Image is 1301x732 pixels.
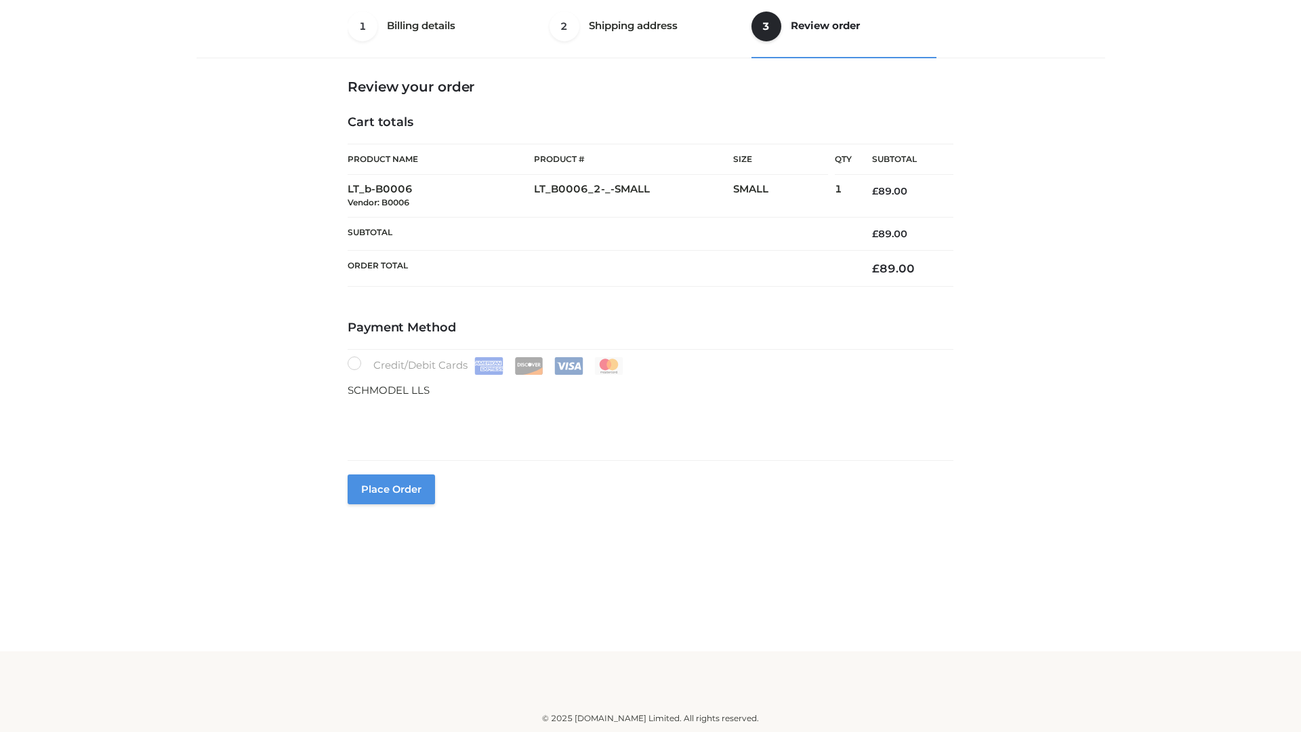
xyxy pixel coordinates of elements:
[835,175,852,218] td: 1
[348,79,953,95] h3: Review your order
[872,228,907,240] bdi: 89.00
[348,251,852,287] th: Order Total
[554,357,583,375] img: Visa
[348,115,953,130] h4: Cart totals
[733,175,835,218] td: SMALL
[852,144,953,175] th: Subtotal
[514,357,543,375] img: Discover
[594,357,623,375] img: Mastercard
[872,228,878,240] span: £
[348,197,409,207] small: Vendor: B0006
[733,144,828,175] th: Size
[348,175,534,218] td: LT_b-B0006
[348,321,953,335] h4: Payment Method
[201,712,1100,725] div: © 2025 [DOMAIN_NAME] Limited. All rights reserved.
[348,474,435,504] button: Place order
[872,185,878,197] span: £
[348,357,625,375] label: Credit/Debit Cards
[474,357,503,375] img: Amex
[872,185,907,197] bdi: 89.00
[348,144,534,175] th: Product Name
[835,144,852,175] th: Qty
[534,175,733,218] td: LT_B0006_2-_-SMALL
[345,396,951,445] iframe: Secure payment input frame
[348,382,953,399] p: SCHMODEL LLS
[348,217,852,250] th: Subtotal
[534,144,733,175] th: Product #
[872,262,880,275] span: £
[872,262,915,275] bdi: 89.00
